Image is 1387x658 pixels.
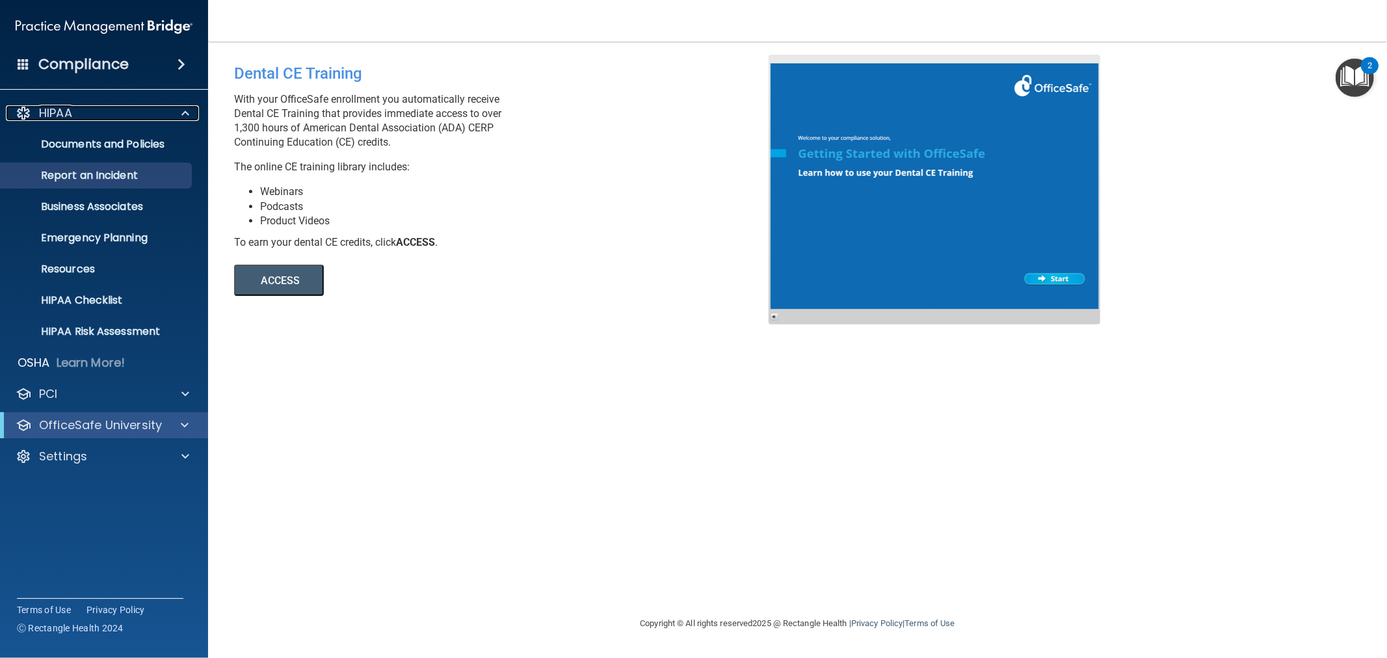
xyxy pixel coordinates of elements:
p: PCI [39,386,57,402]
p: OSHA [18,355,50,371]
button: Open Resource Center, 2 new notifications [1336,59,1374,97]
a: ACCESS [234,276,590,286]
p: Settings [39,449,87,464]
a: HIPAA [16,105,189,121]
button: ACCESS [234,265,324,296]
p: HIPAA Risk Assessment [8,325,186,338]
p: With your OfficeSafe enrollment you automatically receive Dental CE Training that provides immedi... [234,92,778,150]
p: The online CE training library includes: [234,160,778,174]
p: Documents and Policies [8,138,186,151]
a: Terms of Use [17,603,71,616]
li: Podcasts [260,200,778,214]
b: ACCESS [396,236,435,248]
p: Business Associates [8,200,186,213]
div: To earn your dental CE credits, click . [234,235,778,250]
a: OfficeSafe University [16,417,189,433]
li: Webinars [260,185,778,199]
p: Resources [8,263,186,276]
p: OfficeSafe University [39,417,162,433]
a: Settings [16,449,189,464]
a: Privacy Policy [851,618,903,628]
li: Product Videos [260,214,778,228]
div: Dental CE Training [234,55,778,92]
p: HIPAA Checklist [8,294,186,307]
a: PCI [16,386,189,402]
a: Terms of Use [905,618,955,628]
span: Ⓒ Rectangle Health 2024 [17,622,124,635]
h4: Compliance [38,55,129,73]
p: HIPAA [39,105,72,121]
p: Emergency Planning [8,231,186,244]
p: Report an Incident [8,169,186,182]
div: 2 [1367,66,1372,83]
a: Privacy Policy [86,603,145,616]
img: PMB logo [16,14,192,40]
div: Copyright © All rights reserved 2025 @ Rectangle Health | | [561,603,1035,644]
p: Learn More! [57,355,125,371]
